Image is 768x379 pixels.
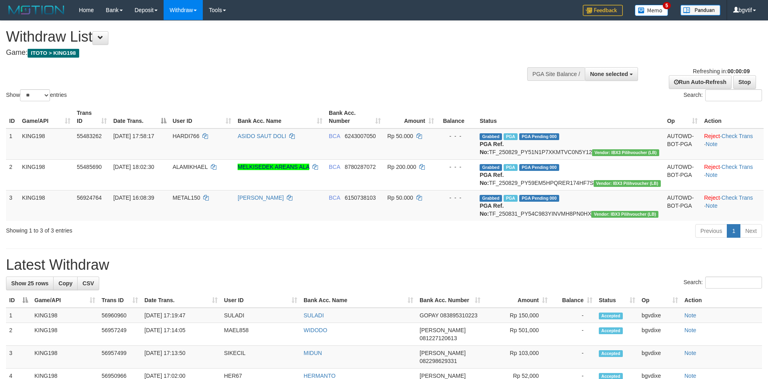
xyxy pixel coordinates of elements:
th: ID [6,106,19,128]
span: BCA [329,195,340,201]
td: 56960960 [98,308,141,323]
td: 2 [6,159,19,190]
div: PGA Site Balance / [527,67,585,81]
td: · · [701,159,764,190]
input: Search: [705,277,762,289]
th: Op: activate to sort column ascending [638,293,681,308]
td: 56957249 [98,323,141,346]
td: 56957499 [98,346,141,369]
span: ITOTO > KING198 [28,49,79,58]
a: MIDUN [304,350,322,356]
a: Run Auto-Refresh [669,75,732,89]
h1: Latest Withdraw [6,257,762,273]
td: TF_250829_PY51N1P7XKMTVC0N5Y12 [476,128,664,160]
td: KING198 [31,308,98,323]
span: PGA Pending [519,164,559,171]
span: Rp 200.000 [387,164,416,170]
span: Rp 50.000 [387,195,413,201]
td: bgvdixe [638,323,681,346]
td: · · [701,190,764,221]
strong: 00:00:09 [727,68,750,74]
td: KING198 [31,323,98,346]
span: Copy 8780287072 to clipboard [345,164,376,170]
td: SULADI [221,308,300,323]
th: Date Trans.: activate to sort column ascending [141,293,221,308]
td: KING198 [31,346,98,369]
span: Rp 50.000 [387,133,413,139]
span: PGA Pending [519,133,559,140]
a: Note [706,141,718,147]
a: Check Trans [722,164,753,170]
span: Marked by bgvdixe [504,164,518,171]
span: Grabbed [480,133,502,140]
a: [PERSON_NAME] [238,195,284,201]
td: SIKECIL [221,346,300,369]
a: Previous [695,224,727,238]
td: AUTOWD-BOT-PGA [664,128,701,160]
span: [DATE] 16:08:39 [113,195,154,201]
span: 55485690 [77,164,102,170]
th: Balance: activate to sort column ascending [551,293,596,308]
td: bgvdixe [638,346,681,369]
span: Vendor URL: https://dashboard.q2checkout.com/secure [591,211,658,218]
span: [PERSON_NAME] [420,350,466,356]
th: User ID: activate to sort column ascending [221,293,300,308]
span: [PERSON_NAME] [420,373,466,379]
span: 5 [663,2,671,9]
th: ID: activate to sort column descending [6,293,31,308]
span: Accepted [599,327,623,334]
th: Game/API: activate to sort column ascending [31,293,98,308]
a: Reject [704,164,720,170]
a: MELKISEDEK AREANS ALA [238,164,309,170]
span: Copy [58,280,72,287]
a: WIDODO [304,327,327,333]
div: Showing 1 to 3 of 3 entries [6,223,314,235]
th: Bank Acc. Number: activate to sort column ascending [326,106,384,128]
span: PGA Pending [519,195,559,202]
span: Vendor URL: https://dashboard.q2checkout.com/secure [594,180,661,187]
a: Stop [733,75,756,89]
span: BCA [329,164,340,170]
span: Show 25 rows [11,280,48,287]
td: 1 [6,128,19,160]
span: 56924764 [77,195,102,201]
span: 55483262 [77,133,102,139]
a: 1 [727,224,740,238]
td: Rp 501,000 [484,323,551,346]
input: Search: [705,89,762,101]
span: Vendor URL: https://dashboard.q2checkout.com/secure [592,149,659,156]
span: GOPAY [420,312,438,319]
span: Refreshing in: [693,68,750,74]
span: Marked by bgvdixe [504,195,518,202]
span: Copy 083895310223 to clipboard [440,312,477,319]
img: Feedback.jpg [583,5,623,16]
span: BCA [329,133,340,139]
img: Button%20Memo.svg [635,5,668,16]
span: [DATE] 17:58:17 [113,133,154,139]
a: Check Trans [722,133,753,139]
span: Copy 6150738103 to clipboard [345,195,376,201]
b: PGA Ref. No: [480,172,504,186]
th: Game/API: activate to sort column ascending [19,106,74,128]
a: Note [684,312,696,319]
td: bgvdixe [638,308,681,323]
a: Show 25 rows [6,277,54,290]
label: Show entries [6,89,67,101]
td: [DATE] 17:13:50 [141,346,221,369]
td: KING198 [19,190,74,221]
span: CSV [82,280,94,287]
th: Date Trans.: activate to sort column descending [110,106,169,128]
img: MOTION_logo.png [6,4,67,16]
a: HERMANTO [304,373,336,379]
span: Copy 082298629331 to clipboard [420,358,457,364]
label: Search: [684,89,762,101]
td: TF_250831_PY54C983YINVMH8PN0HX [476,190,664,221]
th: Amount: activate to sort column ascending [384,106,437,128]
a: Note [706,203,718,209]
span: METAL150 [173,195,200,201]
span: [PERSON_NAME] [420,327,466,333]
label: Search: [684,277,762,289]
td: Rp 150,000 [484,308,551,323]
a: Note [684,373,696,379]
a: Reject [704,195,720,201]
